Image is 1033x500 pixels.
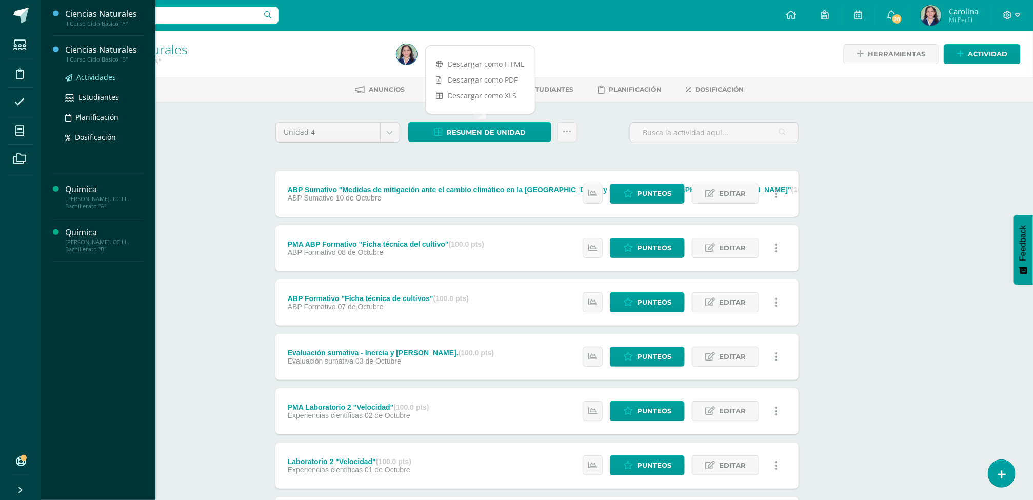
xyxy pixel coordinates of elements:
[719,347,746,366] span: Editar
[1014,215,1033,285] button: Feedback - Mostrar encuesta
[75,132,116,142] span: Dosificación
[949,6,978,16] span: Carolina
[65,44,143,56] div: Ciencias Naturales
[338,248,384,256] span: 08 de Octubre
[719,238,746,257] span: Editar
[426,72,535,88] a: Descargar como PDF
[336,194,382,202] span: 10 de Octubre
[80,42,384,56] h1: Ciencias Naturales
[610,238,685,258] a: Punteos
[447,123,526,142] span: Resumen de unidad
[276,123,400,142] a: Unidad 4
[65,91,143,103] a: Estudiantes
[288,403,429,411] div: PMA Laboratorio 2 "Velocidad"
[65,227,143,238] div: Química
[288,411,363,419] span: Experiencias científicas
[365,466,410,474] span: 01 de Octubre
[610,455,685,475] a: Punteos
[288,303,336,311] span: ABP Formativo
[527,86,573,93] span: Estudiantes
[968,45,1007,64] span: Actividad
[288,294,469,303] div: ABP Formativo "Ficha técnica de cultivos"
[288,349,494,357] div: Evaluación sumativa - Inercia y [PERSON_NAME].
[1019,225,1028,261] span: Feedback
[610,184,685,204] a: Punteos
[288,466,363,474] span: Experiencias científicas
[719,456,746,475] span: Editar
[78,92,119,102] span: Estudiantes
[65,71,143,83] a: Actividades
[598,82,661,98] a: Planificación
[80,56,384,66] div: II Curso Ciclo Básico 'A'
[376,457,411,466] strong: (100.0 pts)
[637,347,671,366] span: Punteos
[65,56,143,63] div: II Curso Ciclo Básico "B"
[393,403,429,411] strong: (100.0 pts)
[65,184,143,210] a: Química[PERSON_NAME]. CC.LL. Bachillerato "A"
[65,195,143,210] div: [PERSON_NAME]. CC.LL. Bachillerato "A"
[609,86,661,93] span: Planificación
[921,5,941,26] img: 0e4f86142828c9c674330d8c6b666712.png
[284,123,372,142] span: Unidad 4
[637,293,671,312] span: Punteos
[512,82,573,98] a: Estudiantes
[288,357,353,365] span: Evaluación sumativa
[369,86,405,93] span: Anuncios
[610,347,685,367] a: Punteos
[65,8,143,27] a: Ciencias NaturalesII Curso Ciclo Básico "A"
[949,15,978,24] span: Mi Perfil
[408,122,551,142] a: Resumen de unidad
[65,131,143,143] a: Dosificación
[65,227,143,253] a: Química[PERSON_NAME]. CC.LL. Bachillerato "B"
[288,186,827,194] div: ABP Sumativo "Medidas de mitigación ante el cambio climático en la [GEOGRAPHIC_DATA] y campus del...
[844,44,939,64] a: Herramientas
[76,72,116,82] span: Actividades
[891,13,903,25] span: 28
[338,303,384,311] span: 07 de Octubre
[426,88,535,104] a: Descargar como XLS
[719,184,746,203] span: Editar
[686,82,744,98] a: Dosificación
[365,411,410,419] span: 02 de Octubre
[288,240,484,248] div: PMA ABP Formativo "Ficha técnica del cultivo"
[637,184,671,203] span: Punteos
[944,44,1021,64] a: Actividad
[637,402,671,421] span: Punteos
[65,111,143,123] a: Planificación
[396,44,417,65] img: 0e4f86142828c9c674330d8c6b666712.png
[65,20,143,27] div: II Curso Ciclo Básico "A"
[65,8,143,20] div: Ciencias Naturales
[288,194,334,202] span: ABP Sumativo
[65,44,143,63] a: Ciencias NaturalesII Curso Ciclo Básico "B"
[288,457,411,466] div: Laboratorio 2 "Velocidad"
[433,294,469,303] strong: (100.0 pts)
[426,56,535,72] a: Descargar como HTML
[355,82,405,98] a: Anuncios
[75,112,118,122] span: Planificación
[65,238,143,253] div: [PERSON_NAME]. CC.LL. Bachillerato "B"
[637,238,671,257] span: Punteos
[459,349,494,357] strong: (100.0 pts)
[610,292,685,312] a: Punteos
[719,293,746,312] span: Editar
[48,7,279,24] input: Busca un usuario...
[868,45,925,64] span: Herramientas
[355,357,401,365] span: 03 de Octubre
[288,248,336,256] span: ABP Formativo
[637,456,671,475] span: Punteos
[65,184,143,195] div: Química
[719,402,746,421] span: Editar
[610,401,685,421] a: Punteos
[630,123,798,143] input: Busca la actividad aquí...
[449,240,484,248] strong: (100.0 pts)
[695,86,744,93] span: Dosificación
